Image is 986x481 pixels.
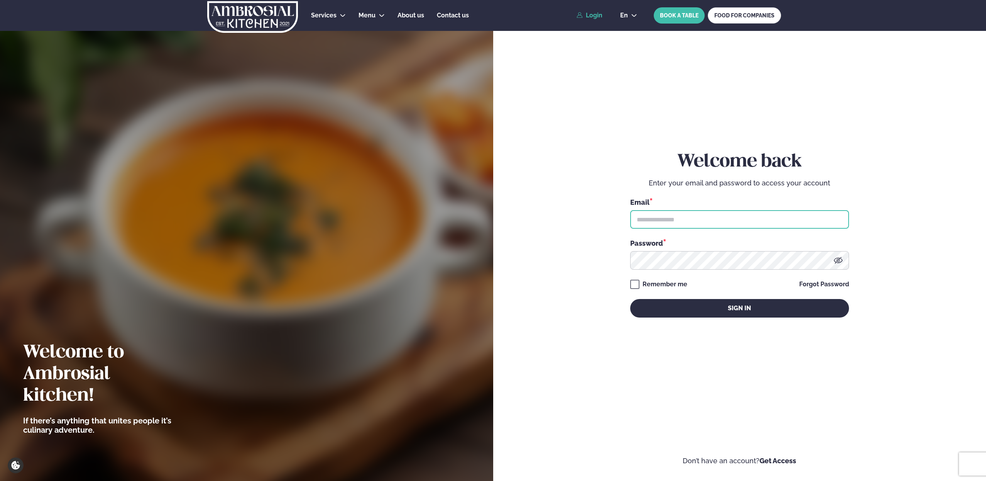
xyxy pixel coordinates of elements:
[437,11,469,20] a: Contact us
[311,12,337,19] span: Services
[359,12,375,19] span: Menu
[516,456,963,466] p: Don’t have an account?
[577,12,602,19] a: Login
[359,11,375,20] a: Menu
[630,197,849,207] div: Email
[397,11,424,20] a: About us
[23,416,183,435] p: If there’s anything that unites people it’s culinary adventure.
[799,281,849,287] a: Forgot Password
[437,12,469,19] span: Contact us
[8,457,24,473] a: Cookie settings
[620,12,628,19] span: en
[630,238,849,248] div: Password
[397,12,424,19] span: About us
[708,7,781,24] a: FOOD FOR COMPANIES
[206,1,299,33] img: logo
[630,178,849,188] p: Enter your email and password to access your account
[23,342,183,407] h2: Welcome to Ambrosial kitchen!
[759,457,796,465] a: Get Access
[630,151,849,173] h2: Welcome back
[614,12,643,19] button: en
[311,11,337,20] a: Services
[654,7,705,24] button: BOOK A TABLE
[630,299,849,318] button: Sign in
